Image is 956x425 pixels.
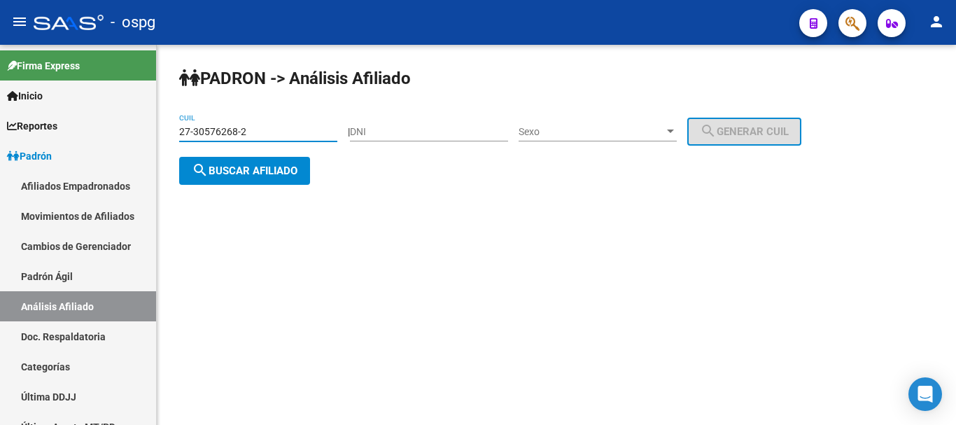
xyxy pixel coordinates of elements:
[519,126,664,138] span: Sexo
[192,162,209,179] mat-icon: search
[687,118,801,146] button: Generar CUIL
[11,13,28,30] mat-icon: menu
[908,377,942,411] div: Open Intercom Messenger
[7,58,80,74] span: Firma Express
[700,125,789,138] span: Generar CUIL
[179,69,411,88] strong: PADRON -> Análisis Afiliado
[111,7,155,38] span: - ospg
[179,157,310,185] button: Buscar afiliado
[192,165,297,177] span: Buscar afiliado
[700,123,717,139] mat-icon: search
[7,88,43,104] span: Inicio
[7,118,57,134] span: Reportes
[7,148,52,164] span: Padrón
[928,13,945,30] mat-icon: person
[348,126,812,137] div: |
